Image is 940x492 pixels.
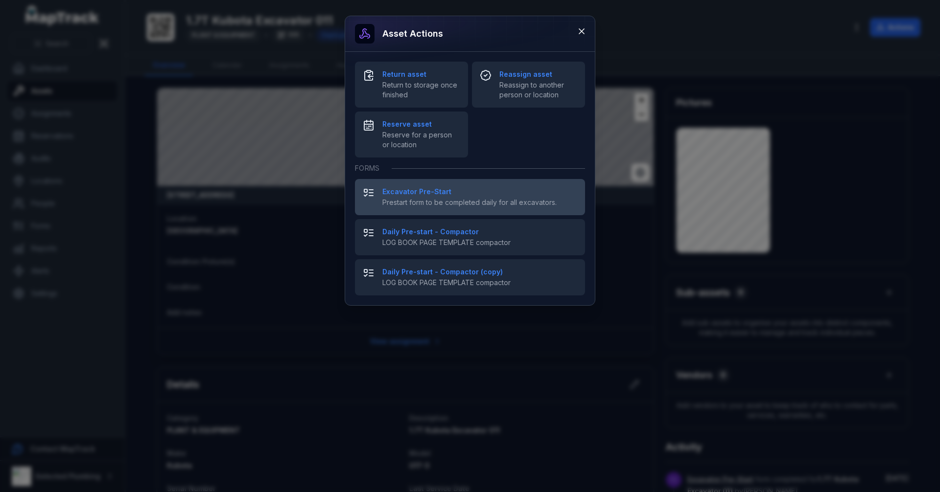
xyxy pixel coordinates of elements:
[355,219,585,255] button: Daily Pre-start - CompactorLOG BOOK PAGE TEMPLATE compactor
[382,27,443,41] h3: Asset actions
[382,198,577,207] span: Prestart form to be completed daily for all excavators.
[382,227,577,237] strong: Daily Pre-start - Compactor
[382,119,460,129] strong: Reserve asset
[382,69,460,79] strong: Return asset
[499,69,577,79] strong: Reassign asset
[355,179,585,215] button: Excavator Pre-StartPrestart form to be completed daily for all excavators.
[355,157,585,179] div: Forms
[355,112,468,157] button: Reserve assetReserve for a person or location
[499,80,577,100] span: Reassign to another person or location
[382,80,460,100] span: Return to storage once finished
[355,259,585,295] button: Daily Pre-start - Compactor (copy)LOG BOOK PAGE TEMPLATE compactor
[382,278,577,288] span: LOG BOOK PAGE TEMPLATE compactor
[382,238,577,247] span: LOG BOOK PAGE TEMPLATE compactor
[382,187,577,197] strong: Excavator Pre-Start
[382,267,577,277] strong: Daily Pre-start - Compactor (copy)
[472,62,585,108] button: Reassign assetReassign to another person or location
[355,62,468,108] button: Return assetReturn to storage once finished
[382,130,460,150] span: Reserve for a person or location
